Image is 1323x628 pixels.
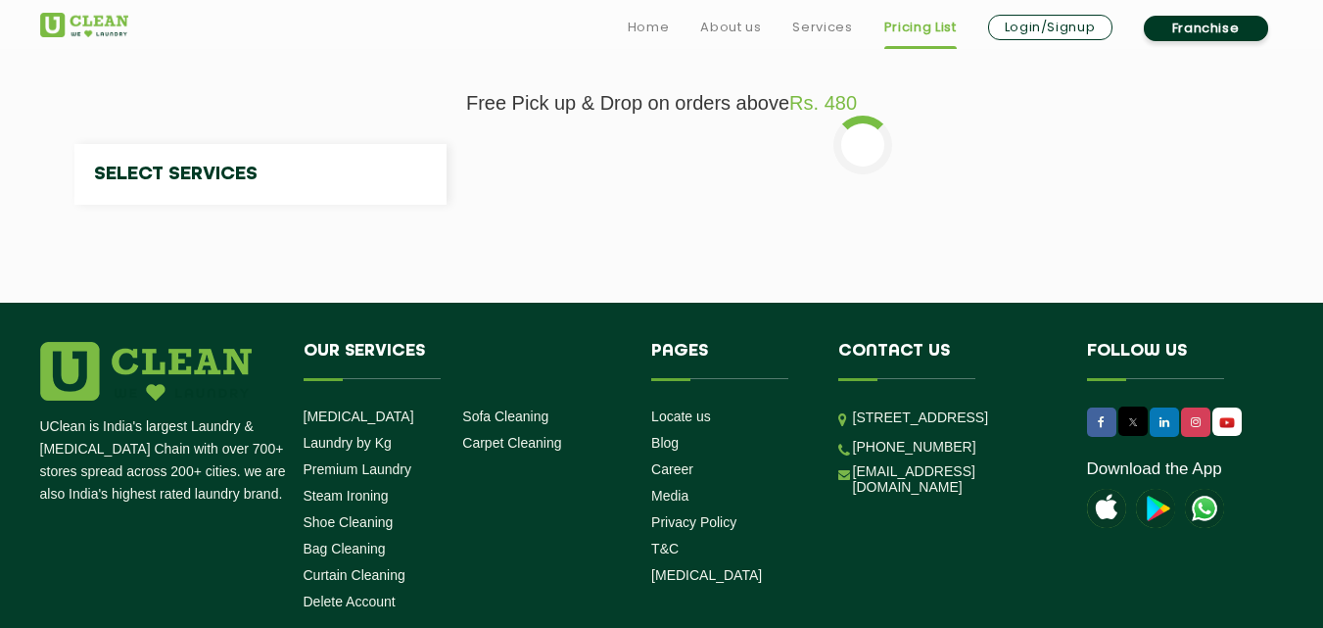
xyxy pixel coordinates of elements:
[628,16,670,39] a: Home
[304,567,405,583] a: Curtain Cleaning
[792,16,852,39] a: Services
[40,92,1284,115] p: Free Pick up & Drop on orders above
[651,514,736,530] a: Privacy Policy
[1087,489,1126,528] img: apple-icon.png
[304,435,392,451] a: Laundry by Kg
[1087,342,1259,379] h4: Follow us
[853,407,1058,429] p: [STREET_ADDRESS]
[651,461,693,477] a: Career
[304,541,386,556] a: Bag Cleaning
[40,13,128,37] img: UClean Laundry and Dry Cleaning
[40,342,252,401] img: logo.png
[789,92,857,114] span: Rs. 480
[651,567,762,583] a: [MEDICAL_DATA]
[1136,489,1175,528] img: playstoreicon.png
[988,15,1112,40] a: Login/Signup
[651,409,711,424] a: Locate us
[884,16,957,39] a: Pricing List
[304,594,396,609] a: Delete Account
[304,488,389,504] a: Steam Ironing
[1214,412,1240,433] img: UClean Laundry and Dry Cleaning
[40,415,289,506] p: UClean is India's largest Laundry & [MEDICAL_DATA] Chain with over 700+ stores spread across 200+...
[74,144,447,205] h4: Select Services
[1185,489,1224,528] img: UClean Laundry and Dry Cleaning
[853,463,1058,495] a: [EMAIL_ADDRESS][DOMAIN_NAME]
[304,409,414,424] a: [MEDICAL_DATA]
[304,514,394,530] a: Shoe Cleaning
[651,541,679,556] a: T&C
[651,488,688,504] a: Media
[304,342,623,379] h4: Our Services
[1144,16,1268,41] a: Franchise
[1087,459,1222,479] a: Download the App
[853,439,976,455] a: [PHONE_NUMBER]
[651,342,809,379] h4: Pages
[304,461,412,477] a: Premium Laundry
[838,342,1058,379] h4: Contact us
[462,435,561,451] a: Carpet Cleaning
[700,16,761,39] a: About us
[462,409,548,424] a: Sofa Cleaning
[651,435,679,451] a: Blog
